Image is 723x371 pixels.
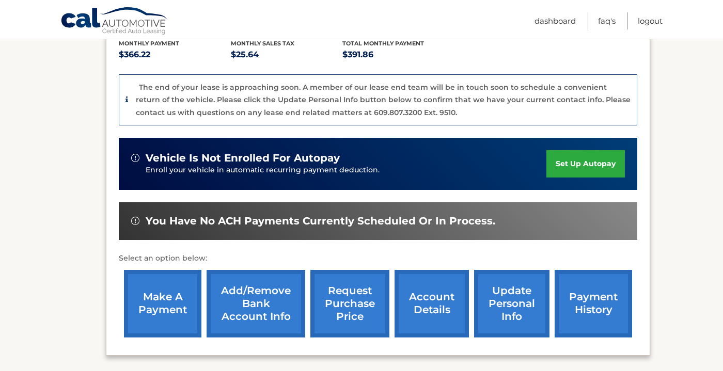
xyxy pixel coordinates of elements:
a: FAQ's [598,12,616,29]
a: account details [395,270,469,337]
a: request purchase price [310,270,389,337]
span: Total Monthly Payment [342,40,424,47]
span: vehicle is not enrolled for autopay [146,152,340,165]
p: $366.22 [119,47,231,62]
a: Logout [638,12,663,29]
p: $25.64 [231,47,343,62]
img: alert-white.svg [131,217,139,225]
a: set up autopay [546,150,625,178]
a: payment history [555,270,632,337]
a: Dashboard [535,12,576,29]
span: Monthly sales Tax [231,40,294,47]
p: The end of your lease is approaching soon. A member of our lease end team will be in touch soon t... [136,83,631,117]
p: $391.86 [342,47,454,62]
p: Select an option below: [119,252,637,265]
span: You have no ACH payments currently scheduled or in process. [146,215,495,228]
a: make a payment [124,270,201,337]
a: Add/Remove bank account info [207,270,305,337]
a: update personal info [474,270,549,337]
span: Monthly Payment [119,40,179,47]
a: Cal Automotive [60,7,169,37]
p: Enroll your vehicle in automatic recurring payment deduction. [146,165,546,176]
img: alert-white.svg [131,154,139,162]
